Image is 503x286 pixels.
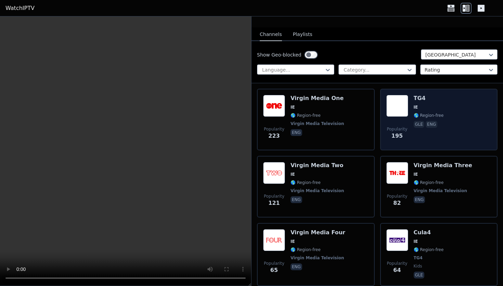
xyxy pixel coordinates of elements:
img: Cula4 [386,229,408,251]
span: IE [414,239,418,244]
h6: Virgin Media Two [291,162,346,169]
span: Popularity [387,261,407,266]
span: Popularity [264,261,284,266]
span: Popularity [264,126,284,132]
p: eng [426,121,437,128]
p: eng [291,129,302,136]
span: TG4 [414,255,423,261]
img: TG4 [386,95,408,117]
span: 🌎 Region-free [414,247,444,252]
p: eng [291,196,302,203]
span: Virgin Media Television [291,188,344,194]
span: 🌎 Region-free [291,247,321,252]
span: IE [291,172,295,177]
span: 65 [270,266,278,274]
span: IE [414,104,418,110]
span: 🌎 Region-free [291,113,321,118]
h6: Virgin Media Four [291,229,346,236]
span: IE [291,104,295,110]
span: IE [414,172,418,177]
p: eng [414,196,425,203]
button: Channels [260,28,282,41]
h6: Cula4 [414,229,444,236]
h6: Virgin Media One [291,95,346,102]
label: Show Geo-blocked [257,51,301,58]
span: Virgin Media Television [291,121,344,126]
span: IE [291,239,295,244]
button: Playlists [293,28,312,41]
span: Popularity [264,194,284,199]
span: Virgin Media Television [414,188,467,194]
img: Virgin Media One [263,95,285,117]
img: Virgin Media Four [263,229,285,251]
span: Popularity [387,194,407,199]
img: Virgin Media Two [263,162,285,184]
p: gle [414,272,425,278]
a: WatchIPTV [5,4,35,12]
p: gle [414,121,425,128]
span: 🌎 Region-free [414,113,444,118]
span: kids [414,263,422,269]
span: 223 [268,132,280,140]
img: Virgin Media Three [386,162,408,184]
span: Popularity [387,126,407,132]
span: 121 [268,199,280,207]
span: 🌎 Region-free [414,180,444,185]
span: 82 [393,199,401,207]
span: 64 [393,266,401,274]
h6: Virgin Media Three [414,162,472,169]
span: Virgin Media Television [291,255,344,261]
span: 195 [391,132,403,140]
h6: TG4 [414,95,444,102]
span: 🌎 Region-free [291,180,321,185]
p: eng [291,263,302,270]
